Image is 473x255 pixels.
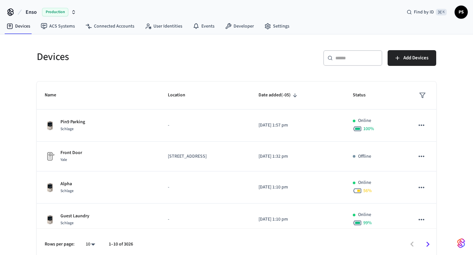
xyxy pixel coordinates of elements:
p: Alpha [60,181,74,187]
span: Schlage [60,126,74,132]
span: ⌘ K [436,9,447,15]
span: Yale [60,157,67,163]
img: Schlage Sense Smart Deadbolt with Camelot Trim, Front [45,182,55,193]
span: Production [42,8,68,16]
button: PS [455,6,468,19]
span: Enso [26,8,37,16]
button: Go to next page [420,237,436,252]
a: Developer [220,20,259,32]
a: Events [188,20,220,32]
span: 99 % [363,220,372,226]
img: Placeholder Lock Image [45,151,55,162]
span: Find by ID [414,9,434,15]
span: Date added(-05) [259,90,299,100]
a: User Identities [140,20,188,32]
a: Connected Accounts [80,20,140,32]
p: - [168,216,243,223]
p: - [168,122,243,129]
div: Find by ID⌘ K [401,6,452,18]
p: Online [358,179,371,186]
p: Online [358,117,371,124]
p: [DATE] 1:57 pm [259,122,337,129]
span: Name [45,90,65,100]
a: ACS Systems [35,20,80,32]
p: Front Door [60,149,82,156]
p: Offline [358,153,371,160]
p: Guest Laundry [60,213,89,220]
span: Schlage [60,188,74,194]
div: 10 [82,240,98,249]
span: 100 % [363,126,374,132]
p: [DATE] 1:10 pm [259,184,337,191]
a: Devices [1,20,35,32]
p: 1–10 of 3026 [109,241,133,248]
span: Location [168,90,194,100]
p: [STREET_ADDRESS] [168,153,243,160]
p: [DATE] 1:10 pm [259,216,337,223]
span: 56 % [363,187,372,194]
span: PS [455,6,467,18]
img: SeamLogoGradient.69752ec5.svg [457,238,465,248]
span: Status [353,90,374,100]
p: [DATE] 1:32 pm [259,153,337,160]
span: Schlage [60,220,74,226]
p: Online [358,211,371,218]
a: Settings [259,20,295,32]
img: Schlage Sense Smart Deadbolt with Camelot Trim, Front [45,214,55,225]
p: - [168,184,243,191]
span: Add Devices [403,54,428,62]
button: Add Devices [388,50,436,66]
img: Schlage Sense Smart Deadbolt with Camelot Trim, Front [45,120,55,131]
p: Pin9 Parking [60,119,85,126]
p: Rows per page: [45,241,75,248]
h5: Devices [37,50,233,64]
